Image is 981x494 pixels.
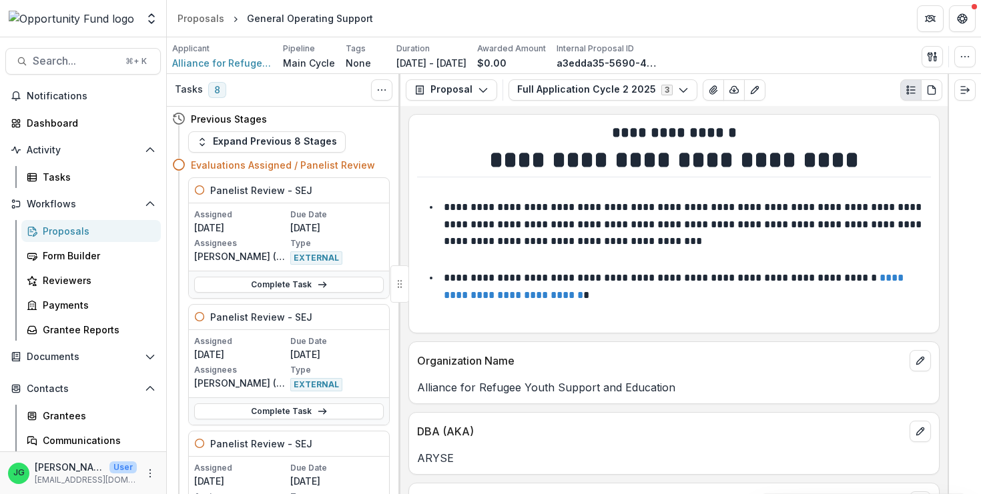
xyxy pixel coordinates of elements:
span: 8 [208,82,226,98]
p: [EMAIL_ADDRESS][DOMAIN_NAME] [35,474,137,486]
h4: Previous Stages [191,112,267,126]
button: PDF view [921,79,942,101]
button: View Attached Files [703,79,724,101]
a: Alliance for Refugee Youth Support and Education [172,56,272,70]
p: Assigned [194,462,288,474]
a: Form Builder [21,245,161,267]
span: Search... [33,55,117,67]
p: [DATE] [290,347,384,361]
button: Expand Previous 8 Stages [188,131,346,153]
div: Form Builder [43,249,150,263]
a: Proposals [21,220,161,242]
div: Proposals [43,224,150,238]
a: Grantees [21,405,161,427]
p: Due Date [290,209,384,221]
p: DBA (AKA) [417,423,904,439]
a: Complete Task [194,403,384,419]
p: [DATE] - [DATE] [396,56,466,70]
p: Awarded Amount [477,43,546,55]
p: None [346,56,371,70]
span: Contacts [27,383,139,395]
span: EXTERNAL [290,378,342,391]
button: Plaintext view [900,79,922,101]
p: Alliance for Refugee Youth Support and Education [417,379,931,395]
p: Type [290,364,384,376]
span: Notifications [27,91,155,102]
div: Dashboard [27,116,150,130]
p: Organization Name [417,353,904,369]
div: Tasks [43,170,150,184]
div: Payments [43,298,150,312]
p: Type [290,237,384,249]
p: [DATE] [194,474,288,488]
button: Expand right [954,79,976,101]
span: Documents [27,351,139,363]
button: Notifications [5,85,161,107]
p: [DATE] [194,347,288,361]
p: [PERSON_NAME] ([PERSON_NAME][EMAIL_ADDRESS][PERSON_NAME][DOMAIN_NAME]) [194,376,288,390]
p: a3edda35-5690-4549-8bfb-011130b336c7 [557,56,657,70]
a: Proposals [172,9,230,28]
a: Grantee Reports [21,319,161,341]
h5: Panelist Review - SEJ [210,310,312,324]
a: Reviewers [21,269,161,291]
p: Assignees [194,364,288,376]
p: Due Date [290,462,384,474]
div: Proposals [178,11,224,25]
button: Proposal [406,79,497,101]
p: [DATE] [194,221,288,235]
p: Due Date [290,335,384,347]
h5: Panelist Review - SEJ [210,183,312,197]
button: edit [910,350,931,371]
a: Dashboard [5,112,161,134]
button: Toggle View Cancelled Tasks [371,79,392,101]
nav: breadcrumb [172,9,378,28]
h5: Panelist Review - SEJ [210,437,312,451]
p: Pipeline [283,43,315,55]
p: $0.00 [477,56,507,70]
div: Communications [43,433,150,447]
div: General Operating Support [247,11,373,25]
div: Jake Goodman [13,469,25,477]
p: [PERSON_NAME] [35,460,104,474]
div: Grantee Reports [43,323,150,337]
div: Reviewers [43,273,150,287]
span: Activity [27,145,139,156]
p: Main Cycle [283,56,335,70]
img: Opportunity Fund logo [9,11,134,27]
button: More [142,465,158,481]
p: Internal Proposal ID [557,43,634,55]
p: [PERSON_NAME] ([EMAIL_ADDRESS][DOMAIN_NAME]) [194,249,288,263]
button: Open Workflows [5,193,161,215]
p: [DATE] [290,474,384,488]
button: edit [910,421,931,442]
p: Assigned [194,209,288,221]
h4: Evaluations Assigned / Panelist Review [191,158,375,172]
h3: Tasks [175,84,203,95]
button: Partners [917,5,944,32]
button: Open Documents [5,346,161,367]
a: Payments [21,294,161,316]
a: Tasks [21,166,161,188]
button: Edit as form [744,79,765,101]
p: Assignees [194,237,288,249]
p: [DATE] [290,221,384,235]
button: Full Application Cycle 2 20253 [509,79,697,101]
p: Assigned [194,335,288,347]
button: Get Help [949,5,976,32]
p: ARYSE [417,450,931,466]
span: EXTERNAL [290,251,342,265]
p: Tags [346,43,366,55]
a: Communications [21,429,161,451]
button: Open entity switcher [142,5,161,32]
p: Applicant [172,43,210,55]
p: User [109,461,137,473]
div: Grantees [43,409,150,423]
div: ⌘ + K [123,54,149,69]
a: Complete Task [194,277,384,293]
p: Duration [396,43,430,55]
button: Search... [5,48,161,75]
button: Open Activity [5,139,161,161]
span: Workflows [27,199,139,210]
